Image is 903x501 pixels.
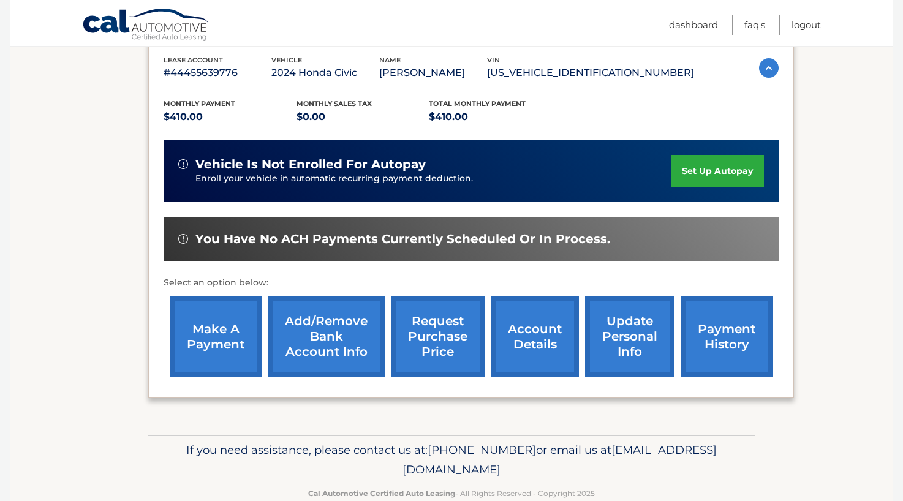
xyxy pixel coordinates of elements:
[164,99,235,108] span: Monthly Payment
[178,159,188,169] img: alert-white.svg
[82,8,211,43] a: Cal Automotive
[156,487,747,500] p: - All Rights Reserved - Copyright 2025
[308,489,455,498] strong: Cal Automotive Certified Auto Leasing
[297,108,429,126] p: $0.00
[164,276,779,290] p: Select an option below:
[178,234,188,244] img: alert-white.svg
[164,56,223,64] span: lease account
[379,64,487,81] p: [PERSON_NAME]
[297,99,372,108] span: Monthly sales Tax
[487,56,500,64] span: vin
[164,64,271,81] p: #44455639776
[429,99,526,108] span: Total Monthly Payment
[681,296,773,377] a: payment history
[487,64,694,81] p: [US_VEHICLE_IDENTIFICATION_NUMBER]
[391,296,485,377] a: request purchase price
[671,155,764,187] a: set up autopay
[170,296,262,377] a: make a payment
[585,296,674,377] a: update personal info
[156,440,747,480] p: If you need assistance, please contact us at: or email us at
[268,296,385,377] a: Add/Remove bank account info
[744,15,765,35] a: FAQ's
[271,56,302,64] span: vehicle
[271,64,379,81] p: 2024 Honda Civic
[195,157,426,172] span: vehicle is not enrolled for autopay
[759,58,779,78] img: accordion-active.svg
[402,443,717,477] span: [EMAIL_ADDRESS][DOMAIN_NAME]
[164,108,297,126] p: $410.00
[195,172,671,186] p: Enroll your vehicle in automatic recurring payment deduction.
[491,296,579,377] a: account details
[379,56,401,64] span: name
[428,443,536,457] span: [PHONE_NUMBER]
[669,15,718,35] a: Dashboard
[195,232,610,247] span: You have no ACH payments currently scheduled or in process.
[792,15,821,35] a: Logout
[429,108,562,126] p: $410.00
